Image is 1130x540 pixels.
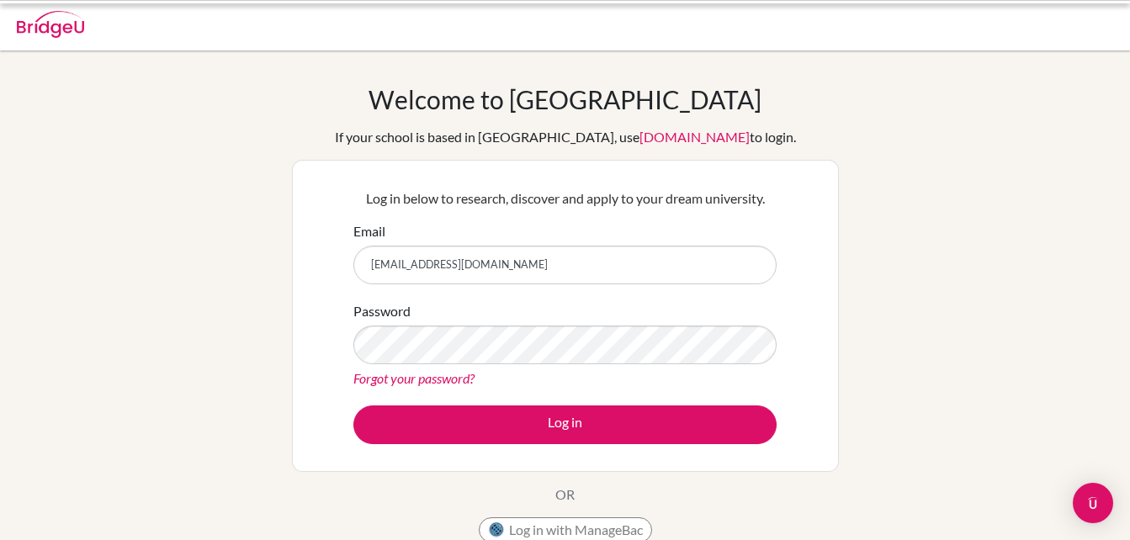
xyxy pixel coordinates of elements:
[353,188,777,209] p: Log in below to research, discover and apply to your dream university.
[17,11,84,38] img: Bridge-U
[1073,483,1113,523] div: Open Intercom Messenger
[555,484,575,505] p: OR
[353,301,411,321] label: Password
[369,84,761,114] h1: Welcome to [GEOGRAPHIC_DATA]
[639,129,750,145] a: [DOMAIN_NAME]
[353,405,777,444] button: Log in
[353,221,385,241] label: Email
[335,127,796,147] div: If your school is based in [GEOGRAPHIC_DATA], use to login.
[353,370,475,386] a: Forgot your password?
